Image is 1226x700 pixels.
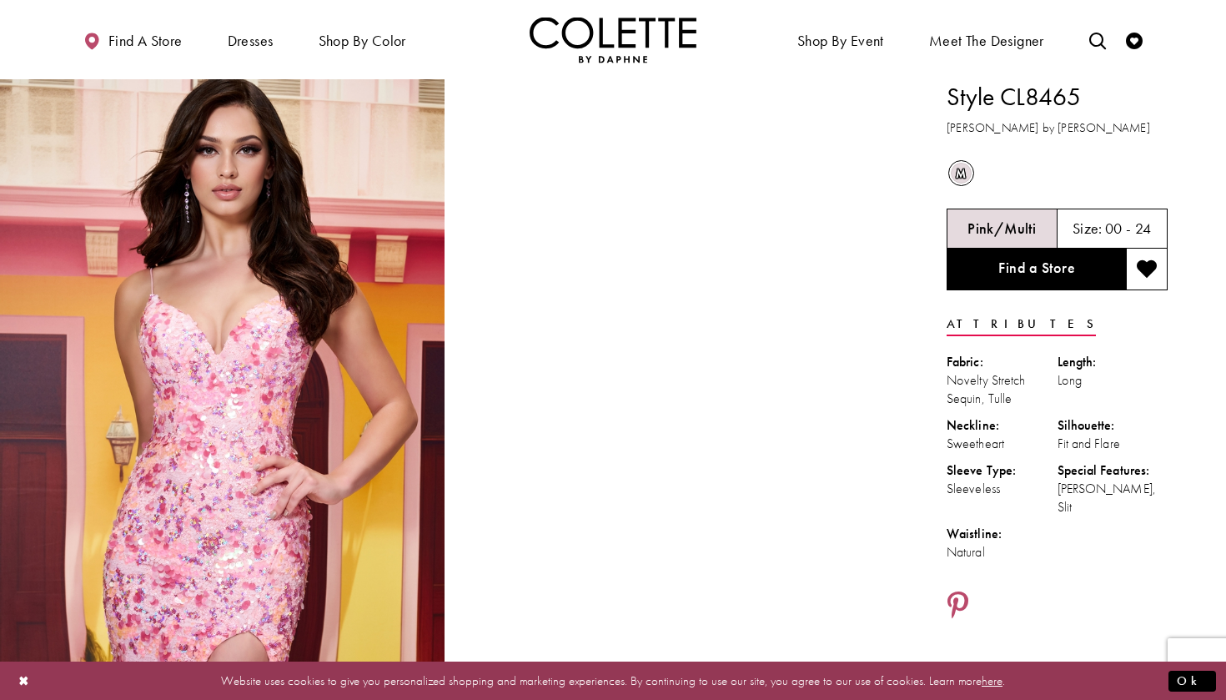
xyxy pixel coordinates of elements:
[947,79,1168,114] h1: Style CL8465
[1085,17,1110,63] a: Toggle search
[10,666,38,695] button: Close Dialog
[947,118,1168,138] h3: [PERSON_NAME] by [PERSON_NAME]
[530,17,696,63] a: Visit Home Page
[947,416,1058,435] div: Neckline:
[947,591,969,622] a: Share using Pinterest - Opens in new tab
[224,17,278,63] span: Dresses
[228,33,274,49] span: Dresses
[1058,353,1168,371] div: Length:
[120,669,1106,692] p: Website uses cookies to give you personalized shopping and marketing experiences. By continuing t...
[1168,670,1216,691] button: Submit Dialog
[1058,480,1168,516] div: [PERSON_NAME], Slit
[1105,220,1152,237] h5: 00 - 24
[453,79,897,301] video: Style CL8465 Colette by Daphne #1 autoplay loop mute video
[947,480,1058,498] div: Sleeveless
[1122,17,1147,63] a: Check Wishlist
[947,312,1096,336] a: Attributes
[1058,461,1168,480] div: Special Features:
[982,672,1002,688] a: here
[947,158,1168,189] div: Product color controls state depends on size chosen
[929,33,1044,49] span: Meet the designer
[947,435,1058,453] div: Sweetheart
[947,353,1058,371] div: Fabric:
[793,17,888,63] span: Shop By Event
[947,525,1058,543] div: Waistline:
[797,33,884,49] span: Shop By Event
[530,17,696,63] img: Colette by Daphne
[319,33,406,49] span: Shop by color
[947,461,1058,480] div: Sleeve Type:
[947,371,1058,408] div: Novelty Stretch Sequin, Tulle
[1073,219,1103,238] span: Size:
[1058,371,1168,390] div: Long
[79,17,186,63] a: Find a store
[947,249,1126,290] a: Find a Store
[947,159,976,188] div: Pink/Multi
[108,33,183,49] span: Find a store
[1126,249,1168,290] button: Add to wishlist
[947,543,1058,562] div: Natural
[1058,416,1168,435] div: Silhouette:
[1058,435,1168,453] div: Fit and Flare
[314,17,410,63] span: Shop by color
[967,220,1036,237] h5: Chosen color
[925,17,1048,63] a: Meet the designer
